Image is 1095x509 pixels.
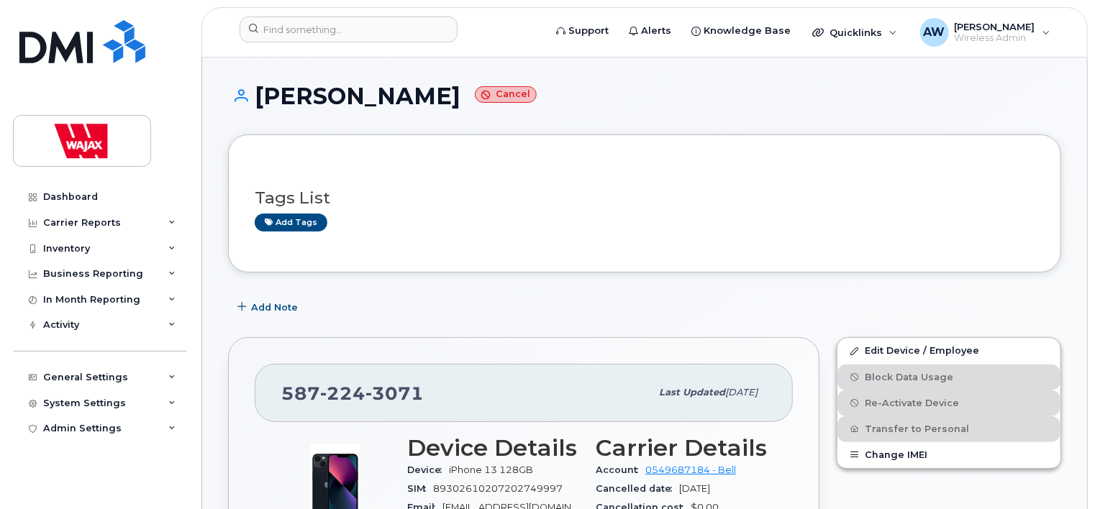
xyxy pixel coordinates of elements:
[407,435,578,461] h3: Device Details
[837,416,1060,442] button: Transfer to Personal
[433,483,563,494] span: 89302610207202749997
[251,301,298,314] span: Add Note
[228,294,310,320] button: Add Note
[596,464,645,475] span: Account
[596,435,767,461] h3: Carrier Details
[725,387,758,398] span: [DATE]
[320,382,365,404] span: 224
[255,189,1035,207] h3: Tags List
[837,364,1060,390] button: Block Data Usage
[475,86,537,103] small: Cancel
[865,398,959,408] span: Re-Activate Device
[281,382,424,404] span: 587
[449,464,533,475] span: iPhone 13 128GB
[679,483,710,494] span: [DATE]
[255,214,327,231] a: Add tags
[407,483,433,494] span: SIM
[837,390,1060,416] button: Re-Activate Device
[645,464,736,475] a: 0549687184 - Bell
[407,464,449,475] span: Device
[596,483,679,494] span: Cancelled date
[365,382,424,404] span: 3071
[837,338,1060,364] a: Edit Device / Employee
[837,442,1060,468] button: Change IMEI
[228,83,1061,109] h1: [PERSON_NAME]
[659,387,725,398] span: Last updated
